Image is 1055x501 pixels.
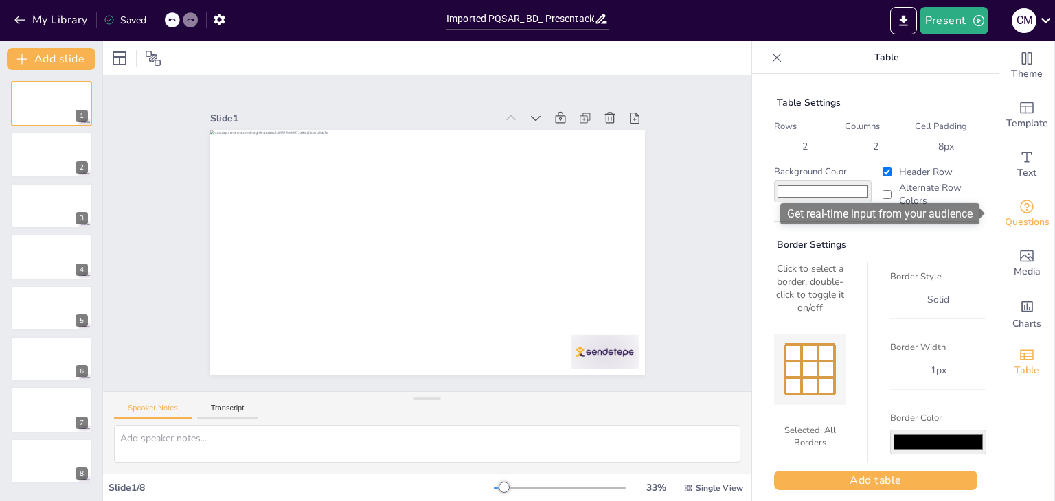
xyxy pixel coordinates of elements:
[800,345,803,394] div: Inner Vertical Borders (Double-click to toggle)
[883,190,892,199] input: Alternate Row Colors
[999,189,1054,239] div: Get real-time input from your audience
[774,96,977,109] div: Table Settings
[109,481,494,494] div: Slide 1 / 8
[109,47,131,69] div: Layout
[696,482,743,493] span: Single View
[785,393,835,395] div: Bottom Border (Double-click to toggle)
[1012,8,1036,33] div: C M
[774,120,837,132] label: Rows
[867,140,884,153] div: 2
[774,165,872,178] label: Background Color
[197,404,258,419] button: Transcript
[999,140,1054,189] div: Add text boxes
[104,14,146,27] div: Saved
[639,481,672,494] div: 33 %
[999,239,1054,288] div: Add images, graphics, shapes or video
[10,9,93,31] button: My Library
[890,341,986,353] label: Border Width
[11,183,92,229] div: 3
[880,165,977,178] label: Header Row
[833,345,836,394] div: Right Border (Double-click to toggle)
[784,345,786,394] div: Left Border (Double-click to toggle)
[1005,215,1050,230] span: Questions
[1017,165,1036,180] span: Text
[76,365,88,377] div: 6
[1012,316,1041,331] span: Charts
[76,417,88,429] div: 7
[774,238,977,251] div: Border Settings
[1014,363,1039,378] span: Table
[933,140,960,153] div: 8 px
[774,262,846,314] div: Click to select a border, double-click to toggle it on/off
[774,471,977,490] button: Add table
[76,110,88,122] div: 1
[785,376,835,379] div: Inner Horizontal Borders (Double-click to toggle)
[788,41,986,74] p: Table
[76,212,88,224] div: 3
[797,140,813,153] div: 2
[1012,7,1036,34] button: C M
[76,161,88,174] div: 2
[11,336,92,382] div: 6
[1014,264,1041,279] span: Media
[890,270,986,283] label: Border Style
[890,412,986,424] label: Border Color
[145,50,161,67] span: Position
[7,48,95,70] button: Add slide
[999,91,1054,140] div: Add ready made slides
[999,41,1054,91] div: Change the overall theme
[817,345,819,394] div: Inner Vertical Borders (Double-click to toggle)
[845,120,907,132] label: Columns
[999,288,1054,338] div: Add charts and graphs
[1006,116,1048,131] span: Template
[1011,67,1043,82] span: Theme
[114,404,192,419] button: Speaker Notes
[11,286,92,331] div: 5
[76,264,88,276] div: 4
[780,203,979,224] div: Get real-time input from your audience
[999,338,1054,387] div: Add a table
[915,120,977,132] label: Cell Padding
[785,360,835,362] div: Inner Horizontal Borders (Double-click to toggle)
[922,361,955,380] div: 1 px
[76,467,88,480] div: 8
[785,343,835,346] div: Top Border (Double-click to toggle)
[919,290,957,309] div: solid
[880,181,977,207] label: Alternate Row Colors
[11,439,92,484] div: 8
[446,9,594,29] input: Insert title
[11,234,92,279] div: 4
[920,7,988,34] button: Present
[11,132,92,177] div: 2
[273,34,540,162] div: Slide 1
[11,81,92,126] div: 1
[883,167,892,176] input: Header Row
[890,7,917,34] button: Export to PowerPoint
[76,314,88,327] div: 5
[774,419,846,454] div: Selected: All Borders
[11,387,92,432] div: 7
